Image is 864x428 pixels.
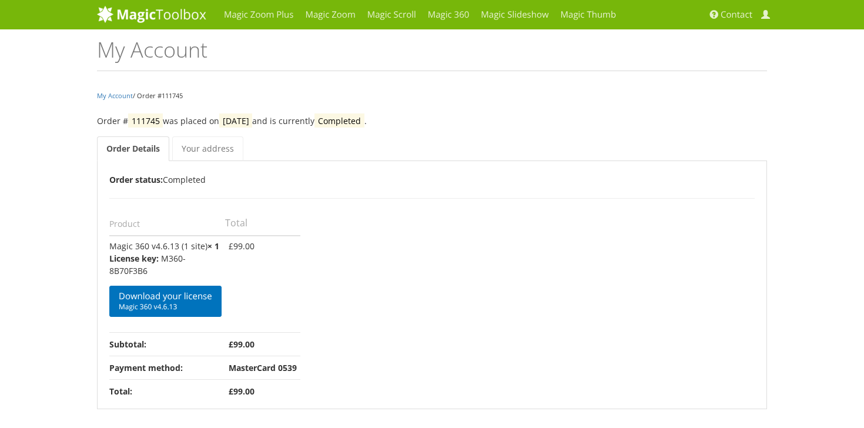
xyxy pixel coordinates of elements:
th: Product [109,210,225,236]
mark: Completed [314,113,364,128]
th: Payment method: [109,356,225,379]
p: M360-8B70F3B6 [109,252,222,277]
span: Magic 360 v4.6.13 [119,302,212,312]
nav: / Order #111745 [97,89,767,102]
span: £ [229,386,233,397]
a: Your address [172,136,243,161]
a: Order Details [97,136,169,161]
a: My Account [97,91,133,100]
strong: License key: [109,252,159,265]
td: Magic 360 v4.6.13 (1 site) [109,236,225,332]
th: Total [225,210,300,236]
mark: 111745 [128,113,163,128]
b: Order status: [109,174,163,185]
p: Completed [109,173,755,186]
th: Total: [109,379,225,403]
th: Subtotal: [109,332,225,356]
td: MasterCard 0539 [225,356,300,379]
bdi: 99.00 [229,386,254,397]
bdi: 99.00 [229,339,254,350]
strong: × 1 [207,240,219,252]
a: Download your licenseMagic 360 v4.6.13 [109,286,222,317]
span: Contact [721,9,752,21]
p: Order # was placed on and is currently . [97,114,767,128]
span: £ [229,339,233,350]
bdi: 99.00 [229,240,254,252]
mark: [DATE] [219,113,252,128]
h1: My Account [97,38,767,71]
span: £ [229,240,233,252]
img: MagicToolbox.com - Image tools for your website [97,5,206,23]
